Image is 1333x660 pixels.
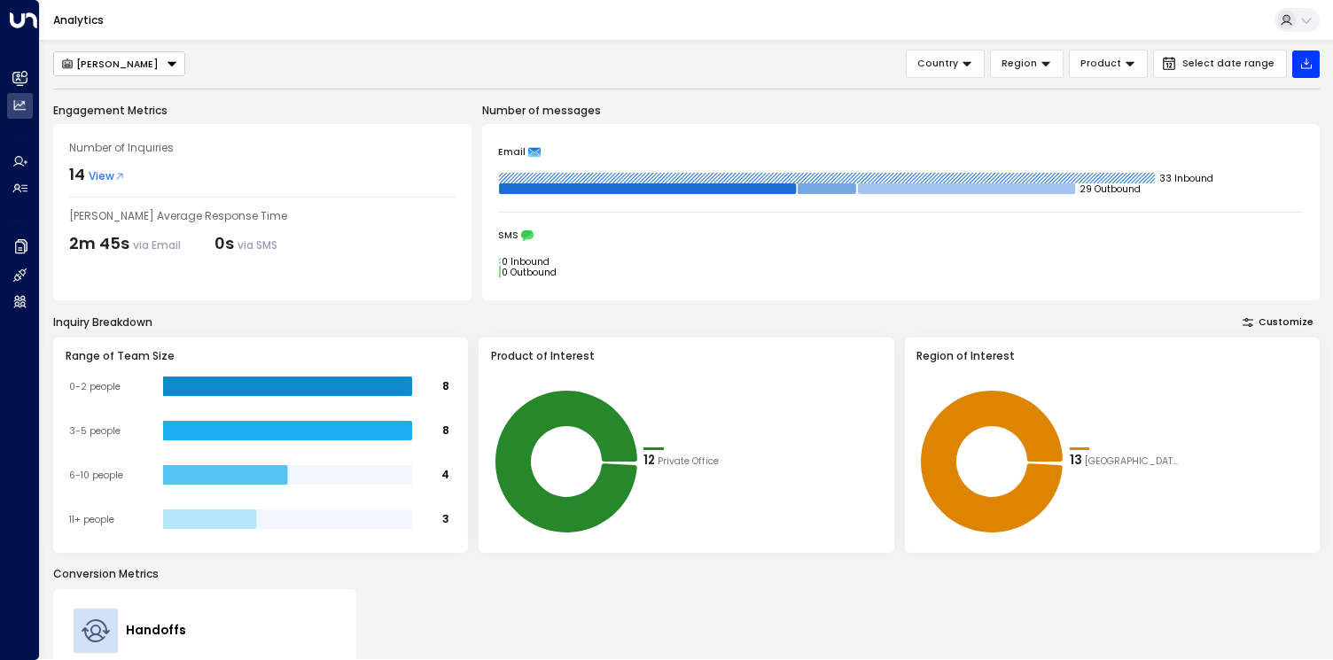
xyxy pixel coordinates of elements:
h3: Range of Team Size [66,348,456,364]
div: Number of Inquiries [69,140,456,156]
div: 0s [214,231,277,255]
div: Button group with a nested menu [53,51,185,76]
p: Number of messages [482,103,1320,119]
span: Product [1080,56,1121,72]
h4: Handoffs [126,622,186,640]
tspan: 29 Outbound [1080,182,1142,195]
tspan: 4 [441,468,449,483]
span: via Email [133,237,181,252]
span: Select date range [1182,58,1275,69]
div: 2m 45s [69,231,181,255]
tspan: 6-10 people [69,469,123,482]
tspan: 0 Inbound [502,254,550,268]
div: SMS [498,229,1304,242]
span: Region [1002,56,1037,72]
a: Analytics [53,12,104,27]
tspan: 3-5 people [69,424,121,438]
div: 12 [643,452,655,470]
span: London [1085,454,1182,469]
button: Select date range [1153,50,1287,78]
button: Customize [1236,314,1321,332]
span: Private Office [658,454,719,469]
h3: Product of Interest [491,348,882,364]
div: 14 [69,162,85,186]
tspan: 8 [442,423,449,439]
span: via SMS [238,237,277,252]
div: [PERSON_NAME] Average Response Time [69,208,456,224]
tspan: 0 Outbound [502,265,557,278]
button: Country [906,50,985,78]
button: [PERSON_NAME] [53,51,185,76]
span: Email [498,146,526,159]
p: Engagement Metrics [53,103,472,119]
span: Country [917,56,958,72]
h3: Region of Interest [916,348,1307,364]
div: Inquiry Breakdown [53,314,152,330]
div: [PERSON_NAME] [61,58,160,70]
div: 12Private Office [643,452,756,470]
span: View [89,168,125,184]
button: Product [1069,50,1148,78]
tspan: 33 Inbound [1160,171,1214,184]
tspan: 3 [442,512,449,527]
div: 13 [1070,452,1082,470]
button: Region [990,50,1064,78]
p: Conversion Metrics [53,566,1320,582]
div: 13London [1070,452,1182,470]
tspan: 11+ people [69,513,114,526]
tspan: 8 [442,379,449,394]
tspan: 0-2 people [69,380,121,393]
